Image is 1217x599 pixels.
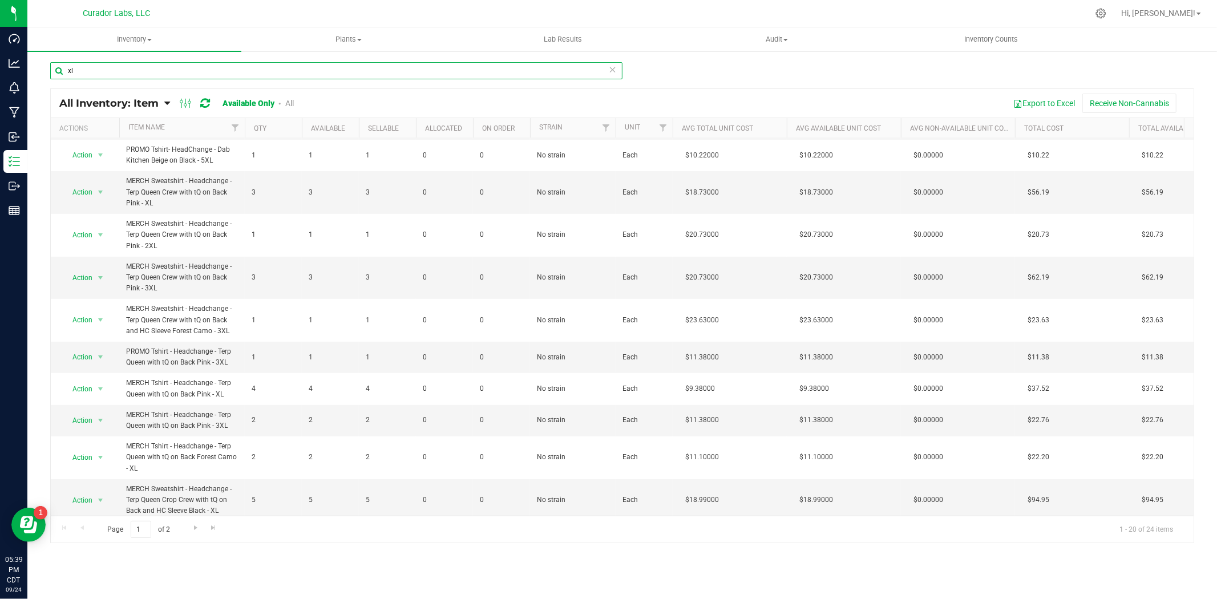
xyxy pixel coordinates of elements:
span: 0 [423,495,466,505]
span: $18.73000 [680,184,725,201]
span: Inventory Counts [949,34,1033,44]
span: $23.63000 [794,312,839,329]
iframe: Resource center [11,508,46,542]
span: Each [622,150,666,161]
span: Each [622,187,666,198]
span: select [94,381,108,397]
span: PROMO Tshirt- HeadChange - Dab Kitchen Beige on Black - 5XL [126,144,238,166]
span: 3 [366,272,409,283]
span: $10.22 [1022,147,1055,164]
a: Filter [226,118,245,137]
span: 1 [366,150,409,161]
span: MERCH Sweatshirt - Headchange - Terp Queen Crew with tQ on Back and HC Sleeve Forest Camo - 3XL [126,303,238,337]
span: MERCH Sweatshirt - Headchange - Terp Queen Crew with tQ on Back Pink - 2XL [126,218,238,252]
a: Lab Results [456,27,670,51]
span: No strain [537,452,609,463]
a: Filter [654,118,673,137]
span: 0 [423,383,466,394]
span: Each [622,415,666,426]
span: 0 [480,150,523,161]
button: Receive Non-Cannabis [1082,94,1176,113]
span: $11.38000 [794,412,839,428]
span: $0.00000 [908,312,949,329]
span: All Inventory: Item [59,97,159,110]
span: Each [622,383,666,394]
span: 5 [366,495,409,505]
span: $22.20 [1022,449,1055,466]
span: Each [622,495,666,505]
span: MERCH Sweatshirt - Headchange - Terp Queen Crew with tQ on Back Pink - XL [126,176,238,209]
span: 3 [252,272,295,283]
span: select [94,147,108,163]
span: 0 [480,229,523,240]
span: $94.95 [1136,492,1169,508]
span: $20.73000 [794,226,839,243]
span: 3 [309,272,352,283]
span: select [94,450,108,466]
span: $11.38000 [794,349,839,366]
span: 2 [309,452,352,463]
span: $56.19 [1136,184,1169,201]
span: $0.00000 [908,381,949,397]
span: MERCH Tshirt - Headchange - Terp Queen with tQ on Back Pink - 3XL [126,410,238,431]
span: 0 [480,352,523,363]
a: Available Only [223,99,274,108]
span: Plants [242,34,455,44]
span: $18.99000 [680,492,725,508]
span: $0.00000 [908,412,949,428]
span: No strain [537,272,609,283]
span: $20.73 [1022,226,1055,243]
span: select [94,270,108,286]
span: MERCH Sweatshirt - Headchange - Terp Queen Crew with tQ on Back Pink - 3XL [126,261,238,294]
a: Avg Available Unit Cost [796,124,881,132]
span: $10.22 [1136,147,1169,164]
span: Each [622,229,666,240]
span: $37.52 [1136,381,1169,397]
span: $0.00000 [908,147,949,164]
span: 2 [309,415,352,426]
span: 1 [309,150,352,161]
span: 1 [309,229,352,240]
span: select [94,492,108,508]
span: 4 [252,383,295,394]
span: 2 [252,415,295,426]
a: Avg Total Unit Cost [682,124,753,132]
span: $11.38 [1136,349,1169,366]
a: All [285,99,294,108]
span: $0.00000 [908,349,949,366]
span: No strain [537,415,609,426]
inline-svg: Manufacturing [9,107,20,118]
span: Clear [609,62,617,77]
span: 4 [309,383,352,394]
a: Filter [597,118,616,137]
span: MERCH Sweatshirt - Headchange - Terp Queen Crop Crew with tQ on Back and HC Sleeve Black - XL [126,484,238,517]
span: 0 [480,187,523,198]
p: 05:39 PM CDT [5,555,22,585]
span: $22.76 [1022,412,1055,428]
span: $20.73000 [794,269,839,286]
a: Go to the last page [205,521,222,536]
span: $18.73000 [794,184,839,201]
span: select [94,349,108,365]
span: Action [62,270,93,286]
p: 09/24 [5,585,22,594]
div: Manage settings [1094,8,1108,19]
span: 3 [309,187,352,198]
span: 0 [423,150,466,161]
button: Export to Excel [1006,94,1082,113]
span: $0.00000 [908,269,949,286]
span: Each [622,452,666,463]
span: 1 [366,229,409,240]
span: select [94,184,108,200]
span: 2 [252,452,295,463]
span: Hi, [PERSON_NAME]! [1121,9,1195,18]
span: select [94,227,108,243]
a: Qty [254,124,266,132]
span: No strain [537,315,609,326]
span: No strain [537,352,609,363]
span: 0 [423,352,466,363]
span: $11.38000 [680,412,725,428]
span: Action [62,412,93,428]
span: 0 [423,229,466,240]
